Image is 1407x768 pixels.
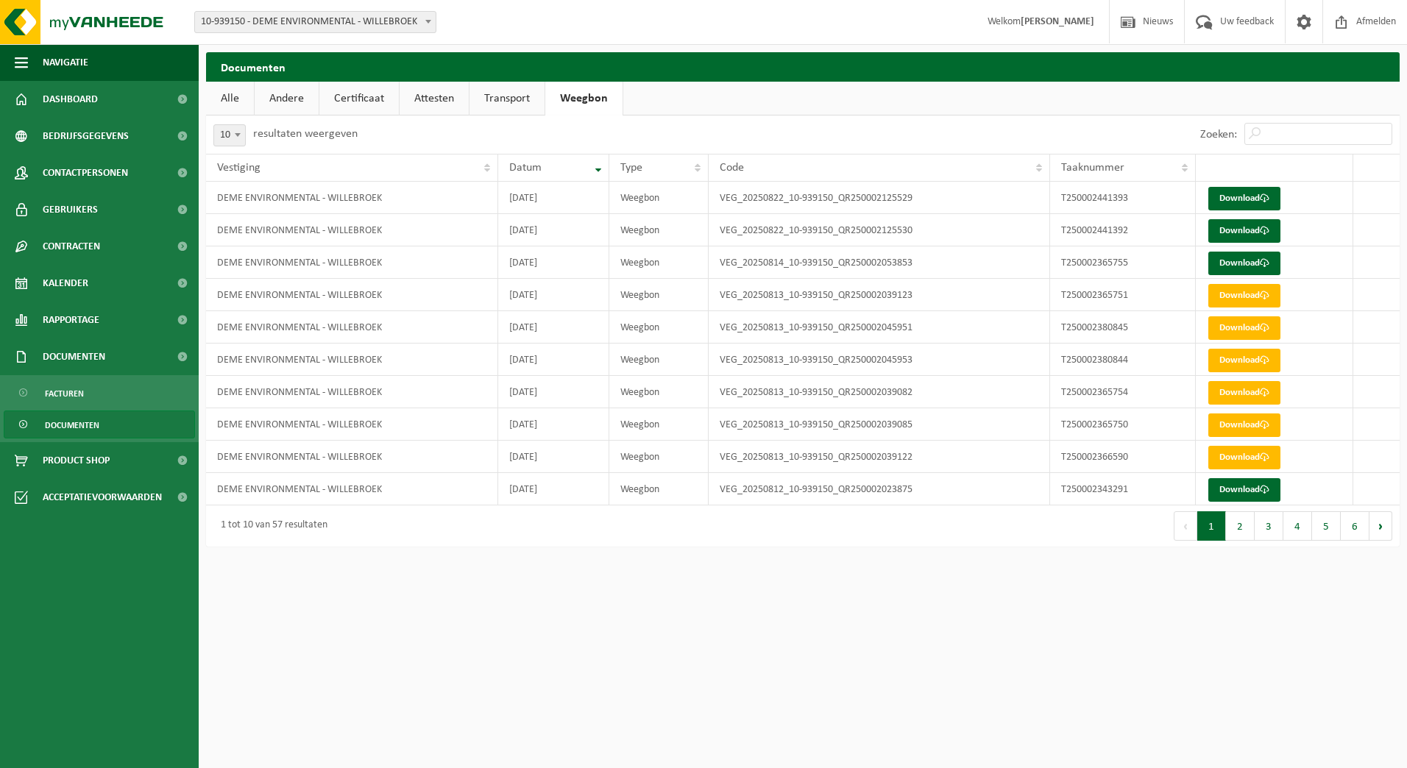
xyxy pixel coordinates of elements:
span: 10-939150 - DEME ENVIRONMENTAL - WILLEBROEK [194,11,436,33]
a: Download [1208,187,1280,210]
td: Weegbon [609,311,708,344]
span: Vestiging [217,162,261,174]
td: Weegbon [609,473,708,505]
span: Bedrijfsgegevens [43,118,129,154]
a: Certificaat [319,82,399,115]
button: 3 [1255,511,1283,541]
td: Weegbon [609,376,708,408]
td: [DATE] [498,344,609,376]
td: VEG_20250822_10-939150_QR250002125529 [709,182,1050,214]
button: Previous [1174,511,1197,541]
span: Documenten [43,338,105,375]
td: Weegbon [609,441,708,473]
span: Gebruikers [43,191,98,228]
td: VEG_20250822_10-939150_QR250002125530 [709,214,1050,246]
td: Weegbon [609,344,708,376]
a: Download [1208,446,1280,469]
a: Weegbon [545,82,623,115]
td: T250002365754 [1050,376,1196,408]
td: [DATE] [498,311,609,344]
td: DEME ENVIRONMENTAL - WILLEBROEK [206,279,498,311]
td: VEG_20250813_10-939150_QR250002039082 [709,376,1050,408]
td: Weegbon [609,182,708,214]
strong: [PERSON_NAME] [1021,16,1094,27]
td: DEME ENVIRONMENTAL - WILLEBROEK [206,441,498,473]
a: Download [1208,252,1280,275]
td: VEG_20250814_10-939150_QR250002053853 [709,246,1050,279]
td: DEME ENVIRONMENTAL - WILLEBROEK [206,344,498,376]
td: [DATE] [498,376,609,408]
td: [DATE] [498,441,609,473]
a: Download [1208,284,1280,307]
td: T250002365750 [1050,408,1196,441]
span: 10 [214,125,245,146]
td: VEG_20250812_10-939150_QR250002023875 [709,473,1050,505]
a: Attesten [400,82,469,115]
button: Next [1369,511,1392,541]
span: Taaknummer [1061,162,1124,174]
td: T250002380844 [1050,344,1196,376]
a: Alle [206,82,254,115]
span: 10-939150 - DEME ENVIRONMENTAL - WILLEBROEK [195,12,436,32]
span: Type [620,162,642,174]
td: T250002343291 [1050,473,1196,505]
button: 6 [1341,511,1369,541]
td: T250002366590 [1050,441,1196,473]
span: 10 [213,124,246,146]
a: Download [1208,413,1280,437]
td: [DATE] [498,182,609,214]
span: Navigatie [43,44,88,81]
label: resultaten weergeven [253,128,358,140]
td: Weegbon [609,279,708,311]
span: Rapportage [43,302,99,338]
span: Facturen [45,380,84,408]
a: Download [1208,219,1280,243]
button: 1 [1197,511,1226,541]
span: Documenten [45,411,99,439]
td: T250002365751 [1050,279,1196,311]
span: Contracten [43,228,100,265]
td: VEG_20250813_10-939150_QR250002039085 [709,408,1050,441]
td: VEG_20250813_10-939150_QR250002039122 [709,441,1050,473]
a: Transport [469,82,545,115]
a: Documenten [4,410,195,438]
button: 2 [1226,511,1255,541]
td: [DATE] [498,279,609,311]
a: Facturen [4,379,195,407]
span: Code [720,162,744,174]
td: [DATE] [498,214,609,246]
td: DEME ENVIRONMENTAL - WILLEBROEK [206,246,498,279]
td: DEME ENVIRONMENTAL - WILLEBROEK [206,214,498,246]
button: 5 [1312,511,1341,541]
span: Product Shop [43,442,110,479]
a: Download [1208,381,1280,405]
button: 4 [1283,511,1312,541]
td: DEME ENVIRONMENTAL - WILLEBROEK [206,376,498,408]
td: Weegbon [609,246,708,279]
td: T250002365755 [1050,246,1196,279]
td: DEME ENVIRONMENTAL - WILLEBROEK [206,182,498,214]
td: Weegbon [609,214,708,246]
td: T250002441393 [1050,182,1196,214]
td: VEG_20250813_10-939150_QR250002045951 [709,311,1050,344]
div: 1 tot 10 van 57 resultaten [213,513,327,539]
h2: Documenten [206,52,1400,81]
td: VEG_20250813_10-939150_QR250002045953 [709,344,1050,376]
td: Weegbon [609,408,708,441]
span: Dashboard [43,81,98,118]
a: Download [1208,316,1280,340]
td: [DATE] [498,408,609,441]
span: Acceptatievoorwaarden [43,479,162,516]
td: DEME ENVIRONMENTAL - WILLEBROEK [206,311,498,344]
a: Download [1208,478,1280,502]
span: Contactpersonen [43,154,128,191]
td: [DATE] [498,473,609,505]
span: Kalender [43,265,88,302]
td: T250002380845 [1050,311,1196,344]
td: VEG_20250813_10-939150_QR250002039123 [709,279,1050,311]
a: Download [1208,349,1280,372]
td: [DATE] [498,246,609,279]
label: Zoeken: [1200,129,1237,141]
td: DEME ENVIRONMENTAL - WILLEBROEK [206,473,498,505]
td: DEME ENVIRONMENTAL - WILLEBROEK [206,408,498,441]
